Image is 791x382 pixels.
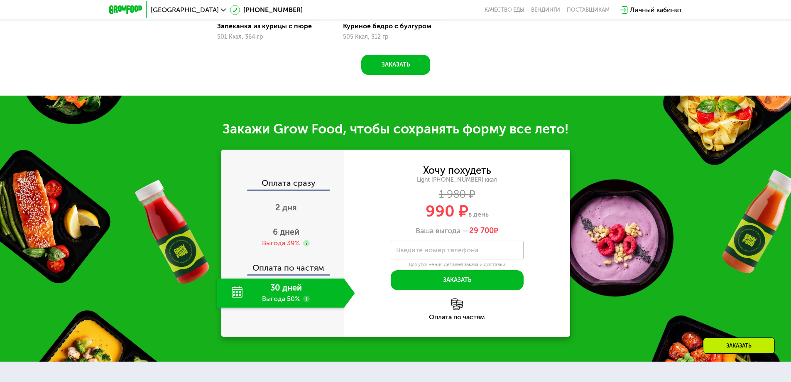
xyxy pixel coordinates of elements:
[391,270,524,290] button: Заказать
[343,22,455,30] div: Куриное бедро с булгуром
[275,202,297,212] span: 2 дня
[217,22,329,30] div: Запеканка из курицы с пюре
[217,34,322,40] div: 501 Ккал, 364 гр
[485,7,524,13] a: Качество еды
[273,227,299,237] span: 6 дней
[344,176,570,184] div: Light [PHONE_NUMBER] ккал
[469,226,494,235] span: 29 700
[151,7,219,13] span: [GEOGRAPHIC_DATA]
[469,227,498,236] span: ₽
[703,338,775,354] div: Заказать
[468,210,489,218] span: в день
[344,314,570,320] div: Оплата по частям
[391,261,524,268] div: Для уточнения деталей заказа и доставки
[396,248,478,252] label: Введите номер телефона
[567,7,610,13] div: поставщикам
[630,5,682,15] div: Личный кабинет
[426,202,468,221] span: 990 ₽
[262,239,300,248] div: Выгода 39%
[344,190,570,199] div: 1 980 ₽
[423,166,491,175] div: Хочу похудеть
[230,5,303,15] a: [PHONE_NUMBER]
[222,179,344,190] div: Оплата сразу
[531,7,560,13] a: Вендинги
[451,298,463,310] img: l6xcnZfty9opOoJh.png
[222,255,344,274] div: Оплата по частям
[344,227,570,236] div: Ваша выгода —
[343,34,448,40] div: 505 Ккал, 312 гр
[361,55,430,75] button: Заказать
